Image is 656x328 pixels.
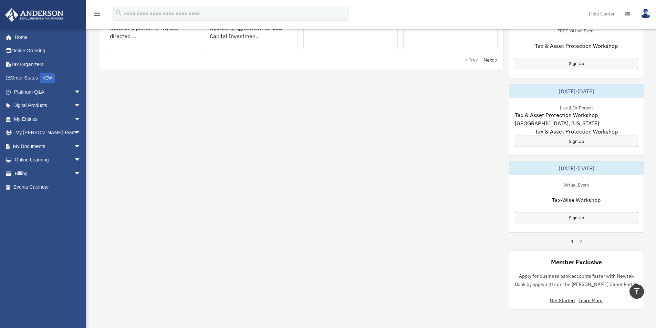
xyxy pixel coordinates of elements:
a: Get Started [550,297,577,304]
p: Apply for business bank accounts faster with Newtek Bank by applying from the [PERSON_NAME] Clien... [515,272,638,289]
span: arrow_drop_down [74,167,88,181]
a: Home [5,30,88,44]
span: arrow_drop_down [74,112,88,126]
div: Virtual Event [558,181,595,188]
div: Member Exclusive [551,258,602,266]
i: menu [93,10,101,18]
span: Tax-Wise Workshop [552,196,601,204]
a: 1 [571,238,574,245]
a: My [PERSON_NAME] Teamarrow_drop_down [5,126,91,140]
div: NEW [40,73,55,83]
a: Billingarrow_drop_down [5,167,91,180]
span: arrow_drop_down [74,153,88,167]
a: Online Learningarrow_drop_down [5,153,91,167]
div: FREE Virtual Event [552,27,601,34]
i: search [115,9,123,17]
a: Platinum Q&Aarrow_drop_down [5,85,91,99]
img: Anderson Advisors Platinum Portal [3,8,65,22]
a: My Documentsarrow_drop_down [5,139,91,153]
a: Sign Up [515,212,638,223]
a: Tax Organizers [5,57,91,71]
span: Tax & Asset Protection Workshop [535,127,618,136]
span: arrow_drop_down [74,99,88,113]
a: Order StatusNEW [5,71,91,85]
a: Next > [483,56,498,63]
span: arrow_drop_down [74,139,88,154]
i: vertical_align_top [633,287,641,295]
span: Tax & Asset Protection Workshop [GEOGRAPHIC_DATA], [US_STATE] [515,111,638,127]
a: Sign Up [515,136,638,147]
span: arrow_drop_down [74,85,88,99]
a: My Entitiesarrow_drop_down [5,112,91,126]
div: Live & In-Person [554,104,598,111]
a: Digital Productsarrow_drop_down [5,99,91,113]
a: vertical_align_top [629,284,644,299]
a: Online Ordering [5,44,91,58]
a: Sign Up [515,58,638,69]
span: arrow_drop_down [74,126,88,140]
span: Tax & Asset Protection Workshop [535,42,618,50]
a: Learn More [579,297,603,304]
a: Events Calendar [5,180,91,194]
img: User Pic [641,9,651,19]
div: [DATE]-[DATE] [509,84,644,98]
div: [DATE]-[DATE] [509,161,644,175]
a: menu [93,12,101,18]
